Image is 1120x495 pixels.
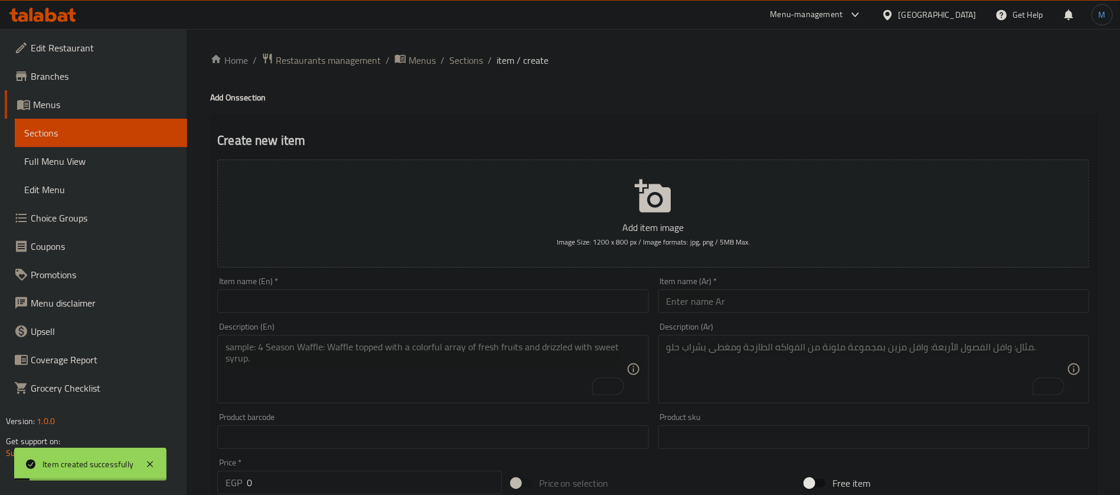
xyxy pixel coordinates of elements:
[409,53,436,67] span: Menus
[31,211,178,225] span: Choice Groups
[667,341,1067,398] textarea: To enrich screen reader interactions, please activate Accessibility in Grammarly extension settings
[217,132,1089,149] h2: Create new item
[5,34,187,62] a: Edit Restaurant
[5,346,187,374] a: Coverage Report
[210,53,1096,68] nav: breadcrumb
[24,183,178,197] span: Edit Menu
[31,296,178,310] span: Menu disclaimer
[33,97,178,112] span: Menus
[226,341,626,398] textarea: To enrich screen reader interactions, please activate Accessibility in Grammarly extension settings
[497,53,548,67] span: item / create
[31,324,178,338] span: Upsell
[31,268,178,282] span: Promotions
[217,289,648,313] input: Enter name En
[5,90,187,119] a: Menus
[31,41,178,55] span: Edit Restaurant
[5,260,187,289] a: Promotions
[210,53,248,67] a: Home
[832,476,870,490] span: Free item
[5,317,187,346] a: Upsell
[37,413,55,429] span: 1.0.0
[770,8,843,22] div: Menu-management
[15,175,187,204] a: Edit Menu
[658,289,1089,313] input: Enter name Ar
[276,53,381,67] span: Restaurants management
[440,53,445,67] li: /
[557,235,750,249] span: Image Size: 1200 x 800 px / Image formats: jpg, png / 5MB Max.
[253,53,257,67] li: /
[217,159,1089,268] button: Add item imageImage Size: 1200 x 800 px / Image formats: jpg, png / 5MB Max.
[539,476,609,490] span: Price on selection
[31,381,178,395] span: Grocery Checklist
[6,445,81,461] a: Support.OpsPlatform
[24,154,178,168] span: Full Menu View
[1099,8,1106,21] span: M
[31,239,178,253] span: Coupons
[247,471,502,494] input: Please enter price
[6,434,60,449] span: Get support on:
[6,413,35,429] span: Version:
[386,53,390,67] li: /
[43,458,133,471] div: Item created successfully
[210,92,1096,103] h4: Add Ons section
[15,119,187,147] a: Sections
[31,353,178,367] span: Coverage Report
[5,289,187,317] a: Menu disclaimer
[5,62,187,90] a: Branches
[5,232,187,260] a: Coupons
[226,476,242,490] p: EGP
[5,374,187,402] a: Grocery Checklist
[31,69,178,83] span: Branches
[449,53,483,67] a: Sections
[488,53,492,67] li: /
[24,126,178,140] span: Sections
[217,425,648,449] input: Please enter product barcode
[5,204,187,232] a: Choice Groups
[236,220,1071,235] p: Add item image
[262,53,381,68] a: Restaurants management
[658,425,1089,449] input: Please enter product sku
[15,147,187,175] a: Full Menu View
[394,53,436,68] a: Menus
[899,8,977,21] div: [GEOGRAPHIC_DATA]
